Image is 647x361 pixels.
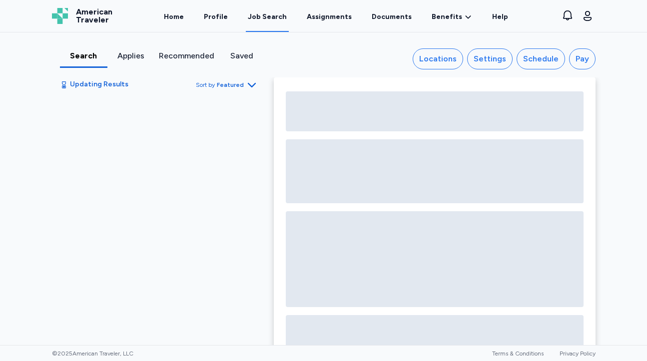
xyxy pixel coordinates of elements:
[523,53,559,65] div: Schedule
[159,50,214,62] div: Recommended
[52,8,68,24] img: Logo
[70,80,128,90] span: Updating Results
[111,50,151,62] div: Applies
[248,12,287,22] div: Job Search
[196,79,258,91] button: Sort byFeatured
[467,48,513,69] button: Settings
[432,12,462,22] span: Benefits
[413,48,463,69] button: Locations
[569,48,596,69] button: Pay
[196,81,215,89] span: Sort by
[492,350,544,357] a: Terms & Conditions
[432,12,472,22] a: Benefits
[517,48,565,69] button: Schedule
[474,53,506,65] div: Settings
[64,50,103,62] div: Search
[52,350,133,358] span: © 2025 American Traveler, LLC
[217,81,244,89] span: Featured
[560,350,596,357] a: Privacy Policy
[246,1,289,32] a: Job Search
[419,53,457,65] div: Locations
[76,8,112,24] span: American Traveler
[576,53,589,65] div: Pay
[222,50,262,62] div: Saved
